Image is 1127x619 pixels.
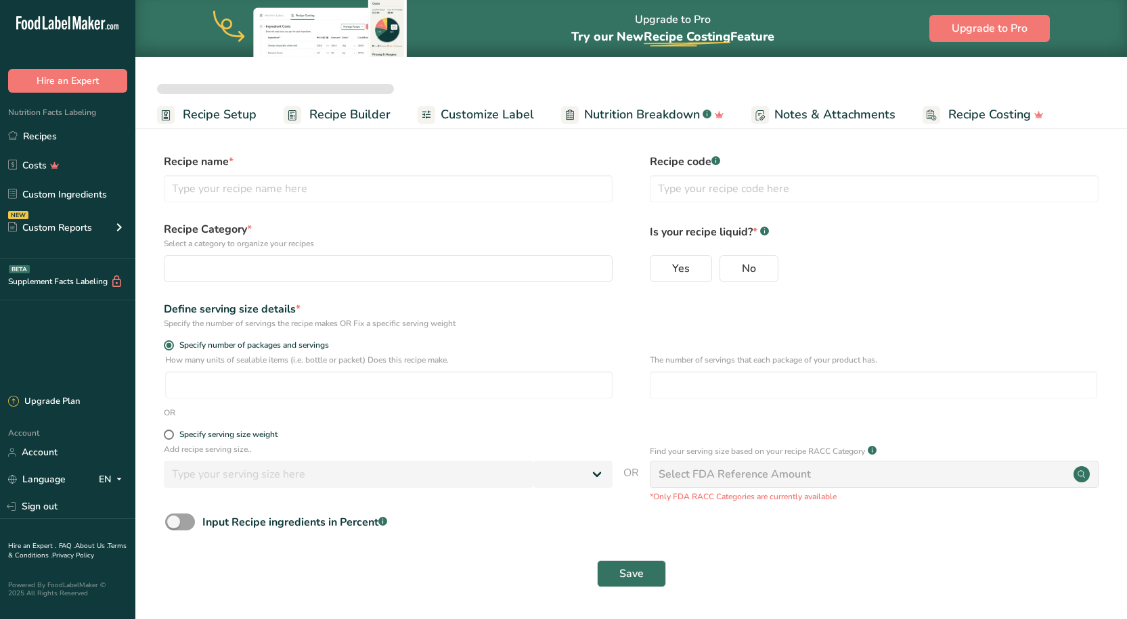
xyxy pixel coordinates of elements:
p: Select a category to organize your recipes [164,237,613,250]
div: EN [99,472,127,488]
label: Recipe Category [164,221,613,250]
span: Yes [672,262,690,275]
button: Hire an Expert [8,69,127,93]
a: Recipe Builder [284,99,391,130]
div: Select FDA Reference Amount [659,466,811,482]
div: Specify the number of servings the recipe makes OR Fix a specific serving weight [164,317,613,329]
span: No [742,262,756,275]
span: Customize Label [441,106,534,124]
input: Type your recipe name here [164,175,613,202]
label: Recipe code [650,154,1099,170]
p: Add recipe serving size.. [164,443,613,455]
span: Recipe Costing [644,28,730,45]
a: Recipe Setup [157,99,257,130]
input: Type your recipe code here [650,175,1099,202]
label: Recipe name [164,154,613,170]
a: Nutrition Breakdown [561,99,724,130]
span: Recipe Costing [948,106,1031,124]
span: Try our New Feature [571,28,774,45]
p: Find your serving size based on your recipe RACC Category [650,445,865,457]
button: Save [597,560,666,587]
div: Powered By FoodLabelMaker © 2025 All Rights Reserved [8,581,127,597]
button: Upgrade to Pro [929,15,1050,42]
p: The number of servings that each package of your product has. [650,354,1097,366]
div: Specify serving size weight [179,430,278,440]
span: Recipe Builder [309,106,391,124]
span: Save [619,566,644,582]
span: OR [623,465,639,503]
span: Specify number of packages and servings [174,340,329,350]
a: Privacy Policy [52,551,94,560]
a: About Us . [75,541,108,551]
a: FAQ . [59,541,75,551]
div: Upgrade to Pro [571,1,774,57]
div: Input Recipe ingredients in Percent [202,514,387,530]
p: *Only FDA RACC Categories are currently available [650,490,1099,503]
div: NEW [8,211,28,219]
p: Is your recipe liquid? [650,221,1099,240]
div: Define serving size details [164,301,613,317]
a: Notes & Attachments [751,99,896,130]
p: How many units of sealable items (i.e. bottle or packet) Does this recipe make. [165,354,613,366]
span: Upgrade to Pro [952,20,1027,37]
span: Nutrition Breakdown [584,106,700,124]
a: Language [8,467,66,491]
a: Terms & Conditions . [8,541,127,560]
a: Recipe Costing [923,99,1044,130]
div: Custom Reports [8,221,92,235]
div: BETA [9,265,30,273]
div: Upgrade Plan [8,395,80,409]
a: Customize Label [418,99,534,130]
span: Recipe Setup [183,106,257,124]
div: OR [164,407,175,419]
a: Hire an Expert . [8,541,56,551]
span: Notes & Attachments [774,106,896,124]
input: Type your serving size here [164,461,533,488]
